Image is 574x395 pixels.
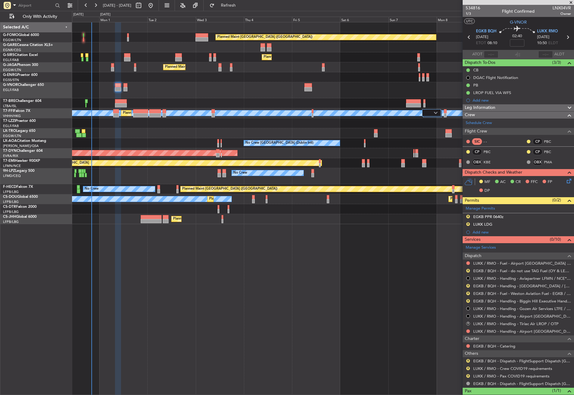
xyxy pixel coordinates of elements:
a: T7-LZZIPraetor 600 [3,119,36,123]
div: Sun 31 [51,17,99,22]
div: LROP FUEL VIA WFS [473,90,511,95]
a: F-HECDFalcon 7X [3,185,33,189]
div: SIC [472,138,482,145]
a: LFPB/LBG [3,190,19,194]
span: CS-DTR [3,205,16,209]
a: LX-TROLegacy 650 [3,129,35,133]
a: Manage Services [466,245,496,251]
a: LUKK / RMO - Handling - Tiriac Air LROP / OTP [473,321,559,326]
span: Permits [465,197,479,204]
div: Planned Maint [GEOGRAPHIC_DATA] ([GEOGRAPHIC_DATA] Intl) [123,109,224,118]
a: EGKB / BQH - Fuel - do not use TAG Fuel (OY & LEA only) EGLF / FAB [473,268,571,273]
span: Crew [465,112,475,119]
span: T7-FFI [3,109,14,113]
a: LUKK / RMO - Handling - Aviapartner LFMN / NCE*****MY HANDLING**** [473,276,571,281]
span: Charter [465,335,479,342]
span: G-VNOR [3,83,18,87]
div: Tue 2 [147,17,195,22]
span: 1/3 [466,11,480,16]
div: CP [533,138,543,145]
a: G-GARECessna Citation XLS+ [3,43,53,47]
input: Airport [18,1,53,10]
img: arrow-gray.svg [434,112,438,114]
span: F-HECD [3,185,16,189]
span: FFC [531,179,538,185]
span: Dispatch Checks and Weather [465,169,522,176]
span: MF [484,179,490,185]
a: LFPB/LBG [3,220,19,224]
span: LNX04VR [553,5,571,11]
a: EGKB / BQH - Dispatch - FlightSupport Dispatch [GEOGRAPHIC_DATA] [473,358,571,364]
span: AC [500,179,506,185]
div: Wed 3 [196,17,244,22]
span: 02:40 [512,33,522,39]
a: VHHH/HKG [3,114,21,118]
a: EGGW/LTN [3,38,21,42]
span: LX-TRO [3,129,16,133]
a: EGNR/CEG [3,48,21,52]
span: Dispatch To-Dos [465,59,495,66]
span: ETOT [476,40,486,46]
a: EGKB / BQH - Catering [473,344,515,349]
a: LUKK / RMO - Crew COVID19 requirements [473,366,552,371]
span: CS-DOU [3,195,17,199]
span: G-ENRG [3,73,17,77]
a: LUKK / RMO - Fuel - Airport [GEOGRAPHIC_DATA] LUKK / [GEOGRAPHIC_DATA] [473,261,571,266]
span: CS-JHH [3,215,16,219]
span: ATOT [472,51,482,57]
a: LFMD/CEQ [3,174,21,178]
a: LUKK / RMO - Handling - Gozen Air Services LTFE / BJV [473,306,571,311]
a: EGGW/LTN [3,134,21,138]
div: Fri 5 [292,17,340,22]
div: Add new [473,98,571,103]
a: T7-EMIHawker 900XP [3,159,40,163]
span: Refresh [216,3,241,8]
div: Planned Maint [GEOGRAPHIC_DATA] ([GEOGRAPHIC_DATA]) [264,53,359,62]
button: Refresh [207,1,243,10]
div: Thu 4 [244,17,292,22]
button: R [466,284,470,288]
span: FP [548,179,552,185]
a: EGKB / BQH - Handling - Biggin Hill Executive Handling EGKB / BQH [473,299,571,304]
button: Only With Activity [7,12,66,21]
span: Pax [465,388,471,395]
span: Only With Activity [16,15,64,19]
span: [DATE] - [DATE] [103,3,131,8]
span: T7-BRE [3,99,15,103]
span: (0/2) [552,197,561,203]
a: CS-DOUGlobal 6500 [3,195,38,199]
span: Dispatch [465,253,481,260]
a: KBE [484,159,497,165]
a: LUKK / RMO - Pax COVID19 requirements [473,374,549,379]
span: G-FOMO [3,33,18,37]
a: EGSS/STN [3,78,19,82]
a: T7-DYNChallenger 604 [3,149,43,153]
button: R [466,322,470,325]
a: 9H-LPZLegacy 500 [3,169,34,173]
span: 534816 [466,5,480,11]
div: Planned Maint [GEOGRAPHIC_DATA] ([GEOGRAPHIC_DATA]) [165,63,260,72]
a: EGGW/LTN [3,68,21,72]
span: G-JAGA [3,63,17,67]
a: T7-FFIFalcon 7X [3,109,30,113]
div: No Crew [233,168,247,178]
span: G-GARE [3,43,17,47]
a: PBC [544,139,558,144]
div: EGKB PPR 0640z [473,214,503,219]
a: EGLF/FAB [3,58,19,62]
a: PBC [484,149,497,155]
a: LFPB/LBG [3,200,19,204]
a: PBC [544,149,558,155]
div: Planned Maint [GEOGRAPHIC_DATA] ([GEOGRAPHIC_DATA]) [173,214,268,224]
div: PB [473,83,478,88]
span: 08:10 [487,40,497,46]
button: R [466,374,470,378]
span: DP [484,188,490,194]
span: ALDT [554,51,564,57]
a: G-JAGAPhenom 300 [3,63,38,67]
div: Add new [473,230,571,235]
button: R [466,299,470,303]
span: EGKB BQH [476,28,497,34]
div: Planned Maint [GEOGRAPHIC_DATA] ([GEOGRAPHIC_DATA]) [217,33,313,42]
span: [DATE] [476,34,488,40]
